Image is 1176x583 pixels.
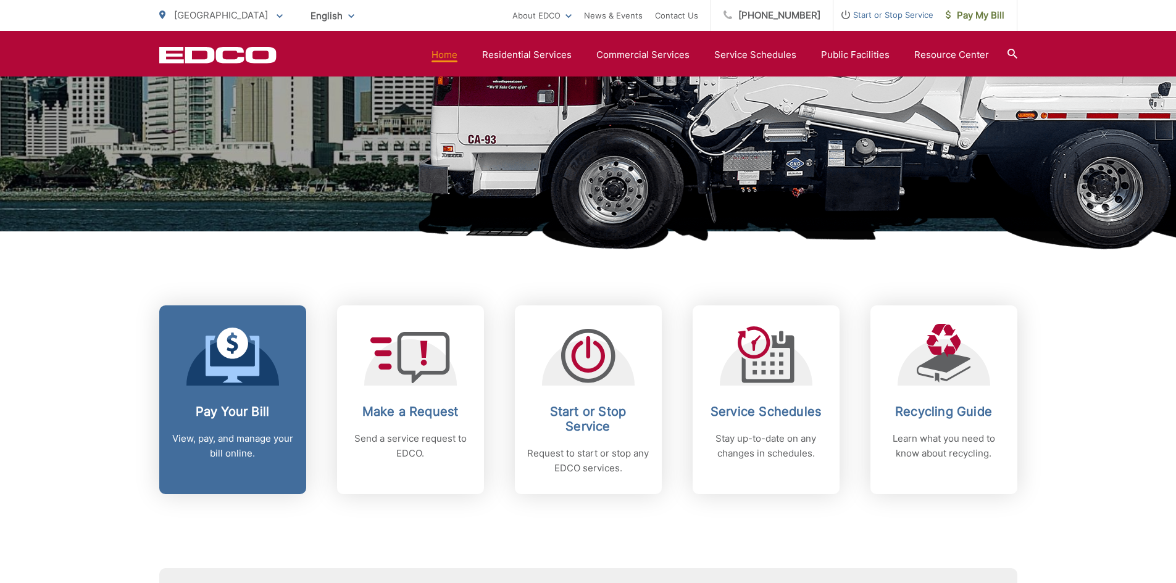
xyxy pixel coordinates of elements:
[349,431,472,461] p: Send a service request to EDCO.
[172,404,294,419] h2: Pay Your Bill
[159,305,306,494] a: Pay Your Bill View, pay, and manage your bill online.
[512,8,572,23] a: About EDCO
[337,305,484,494] a: Make a Request Send a service request to EDCO.
[914,48,989,62] a: Resource Center
[159,46,277,64] a: EDCD logo. Return to the homepage.
[527,446,649,476] p: Request to start or stop any EDCO services.
[655,8,698,23] a: Contact Us
[482,48,572,62] a: Residential Services
[870,305,1017,494] a: Recycling Guide Learn what you need to know about recycling.
[527,404,649,434] h2: Start or Stop Service
[174,9,268,21] span: [GEOGRAPHIC_DATA]
[301,5,364,27] span: English
[821,48,890,62] a: Public Facilities
[883,431,1005,461] p: Learn what you need to know about recycling.
[714,48,796,62] a: Service Schedules
[883,404,1005,419] h2: Recycling Guide
[349,404,472,419] h2: Make a Request
[432,48,457,62] a: Home
[172,431,294,461] p: View, pay, and manage your bill online.
[705,431,827,461] p: Stay up-to-date on any changes in schedules.
[946,8,1004,23] span: Pay My Bill
[584,8,643,23] a: News & Events
[693,305,840,494] a: Service Schedules Stay up-to-date on any changes in schedules.
[705,404,827,419] h2: Service Schedules
[596,48,690,62] a: Commercial Services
